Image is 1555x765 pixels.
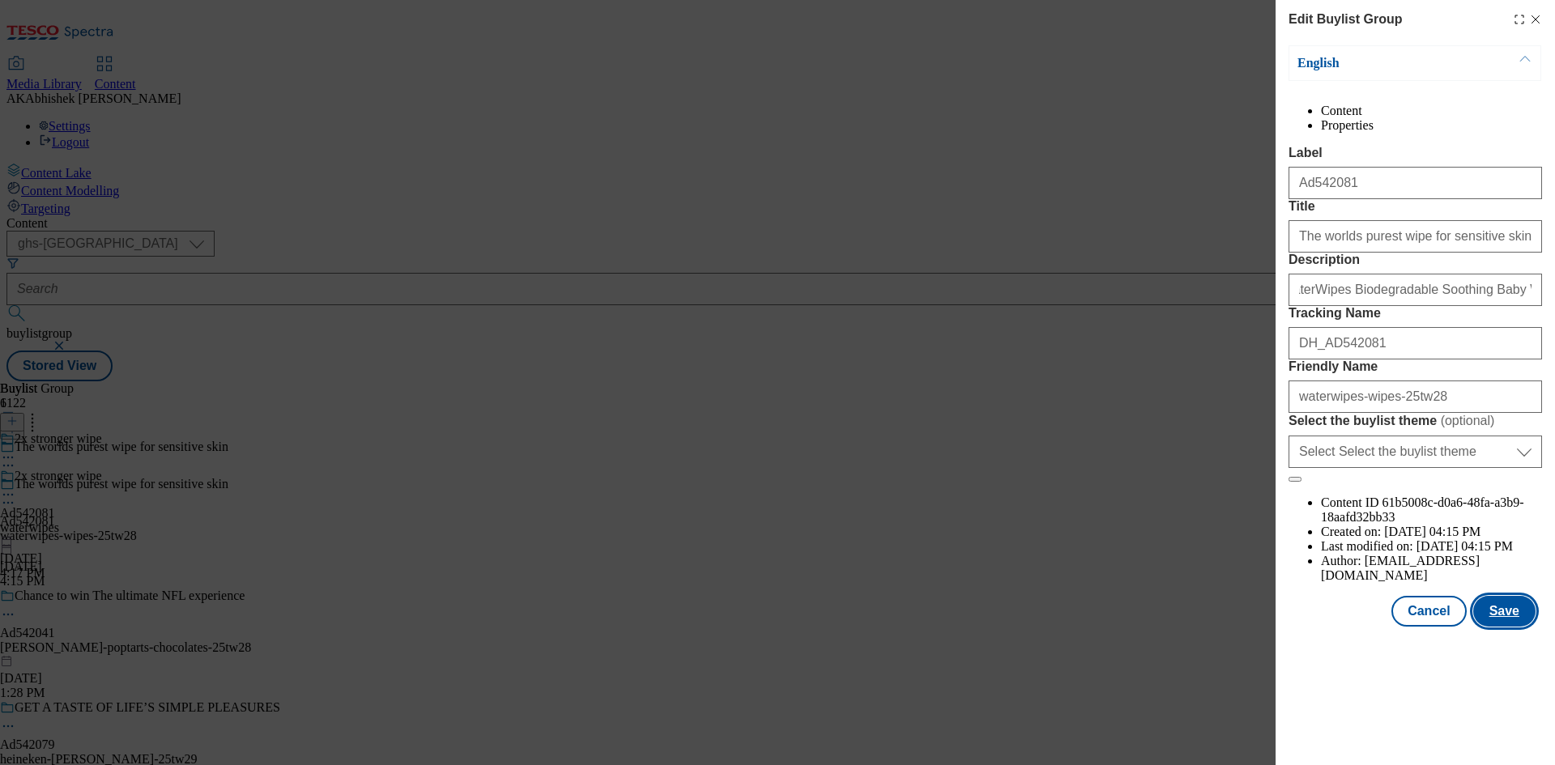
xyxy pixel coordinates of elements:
[1289,327,1542,359] input: Enter Tracking Name
[1384,525,1480,538] span: [DATE] 04:15 PM
[1391,596,1466,627] button: Cancel
[1289,146,1542,160] label: Label
[1289,306,1542,321] label: Tracking Name
[1289,10,1402,29] h4: Edit Buylist Group
[1289,380,1542,413] input: Enter Friendly Name
[1289,253,1542,267] label: Description
[1289,359,1542,374] label: Friendly Name
[1417,539,1513,553] span: [DATE] 04:15 PM
[1321,118,1542,133] li: Properties
[1473,596,1536,627] button: Save
[1289,199,1542,214] label: Title
[1321,554,1542,583] li: Author:
[1289,413,1542,429] label: Select the buylist theme
[1289,274,1542,306] input: Enter Description
[1321,104,1542,118] li: Content
[1321,539,1542,554] li: Last modified on:
[1321,525,1542,539] li: Created on:
[1441,414,1495,427] span: ( optional )
[1289,220,1542,253] input: Enter Title
[1321,495,1542,525] li: Content ID
[1289,167,1542,199] input: Enter Label
[1321,495,1524,524] span: 61b5008c-d0a6-48fa-a3b9-18aafd32bb33
[1297,55,1468,71] p: English
[1321,554,1480,582] span: [EMAIL_ADDRESS][DOMAIN_NAME]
